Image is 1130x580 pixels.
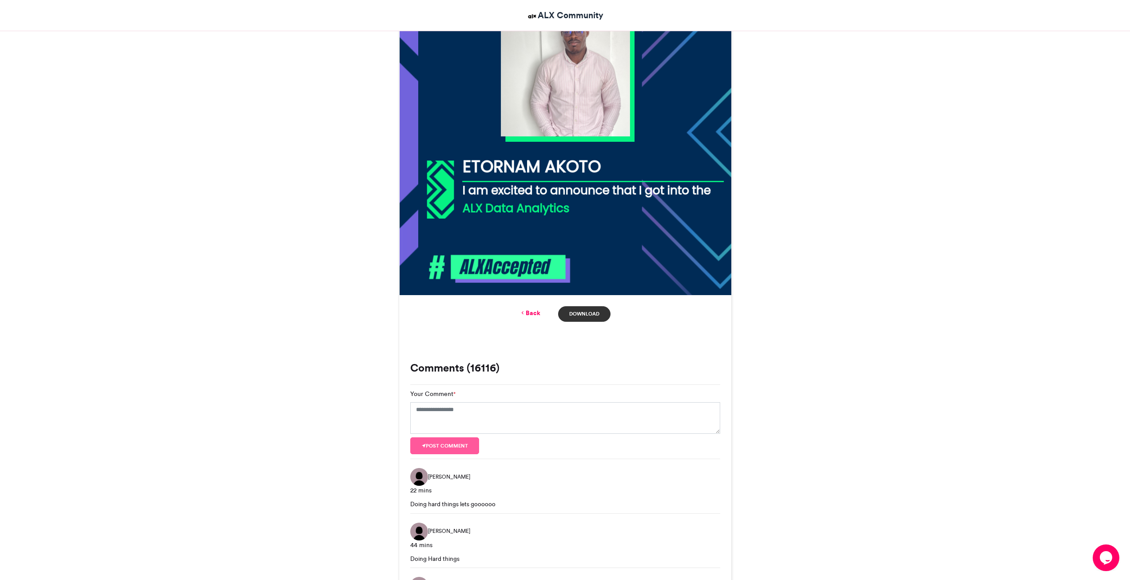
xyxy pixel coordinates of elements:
span: [PERSON_NAME] [428,473,470,481]
div: 44 mins [410,540,720,550]
img: ALX Community [527,11,538,22]
iframe: chat widget [1093,544,1121,571]
label: Your Comment [410,389,456,399]
button: Post comment [410,437,480,454]
a: Back [519,308,540,318]
div: 22 mins [410,486,720,495]
div: Doing Hard things [410,554,720,563]
span: [PERSON_NAME] [428,527,470,535]
a: Download [558,306,610,322]
div: Doing hard things lets goooooo [410,500,720,508]
img: Hilda [410,468,428,486]
h3: Comments (16116) [410,363,720,373]
img: Sharon [410,523,428,540]
a: ALX Community [527,9,603,22]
